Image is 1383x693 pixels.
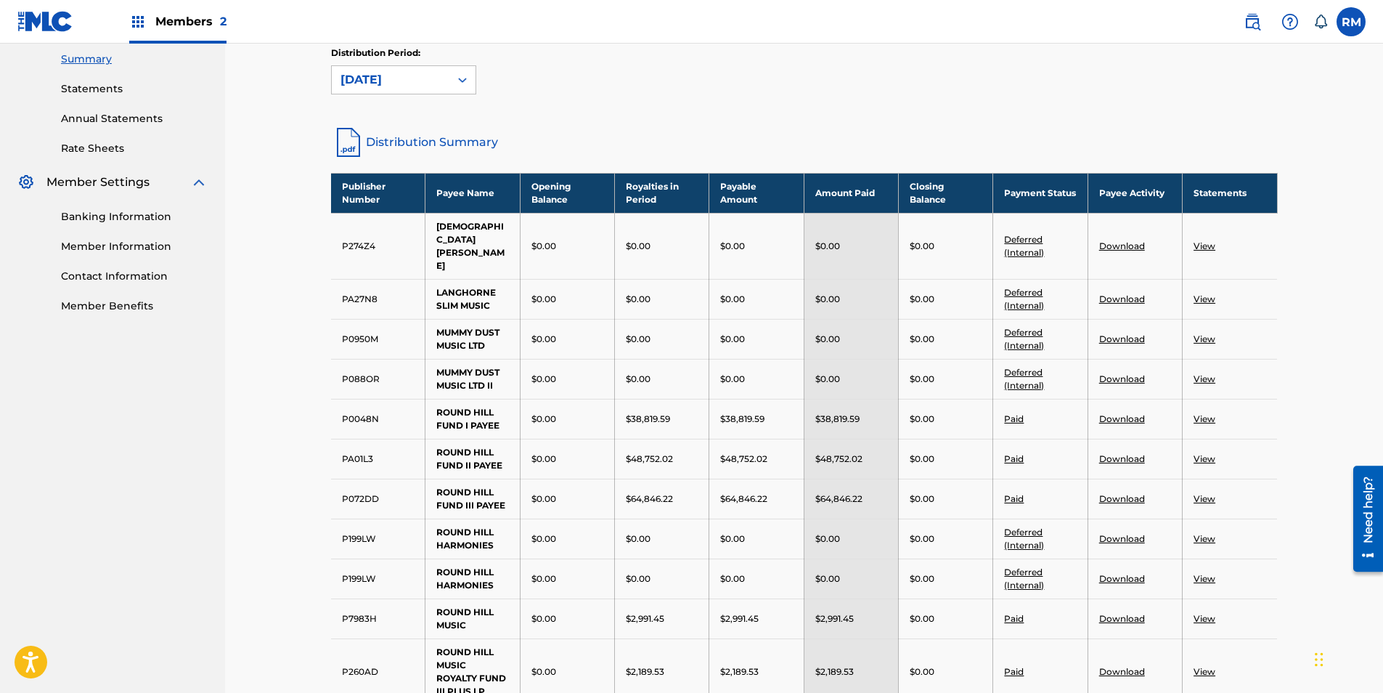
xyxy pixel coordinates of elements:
[910,240,934,253] p: $0.00
[993,173,1088,213] th: Payment Status
[1004,567,1044,591] a: Deferred (Internal)
[1244,13,1261,31] img: search
[331,479,425,519] td: P072DD
[61,299,208,314] a: Member Benefits
[425,399,520,439] td: ROUND HILL FUND I PAYEE
[1194,493,1215,504] a: View
[425,439,520,479] td: ROUND HILL FUND II PAYEE
[331,599,425,639] td: P7983H
[1004,413,1024,424] a: Paid
[815,373,840,386] p: $0.00
[1004,287,1044,311] a: Deferred (Internal)
[425,479,520,519] td: ROUND HILL FUND III PAYEE
[531,612,556,625] p: $0.00
[46,174,150,191] span: Member Settings
[61,111,208,126] a: Annual Statements
[626,333,650,346] p: $0.00
[1004,453,1024,464] a: Paid
[910,532,934,546] p: $0.00
[626,413,670,426] p: $38,819.59
[815,453,862,466] p: $48,752.02
[425,359,520,399] td: MUMMY DUST MUSIC LTD II
[220,15,227,28] span: 2
[331,359,425,399] td: P088OR
[331,559,425,599] td: P199LW
[531,532,556,546] p: $0.00
[910,493,934,506] p: $0.00
[720,532,745,546] p: $0.00
[910,333,934,346] p: $0.00
[804,173,898,213] th: Amount Paid
[1310,623,1383,693] div: Chat Widget
[899,173,993,213] th: Closing Balance
[815,293,840,306] p: $0.00
[331,519,425,559] td: P199LW
[815,240,840,253] p: $0.00
[709,173,804,213] th: Payable Amount
[1099,333,1145,344] a: Download
[720,240,745,253] p: $0.00
[425,279,520,319] td: LANGHORNE SLIM MUSIC
[1194,613,1215,624] a: View
[815,665,854,678] p: $2,189.53
[1004,327,1044,351] a: Deferred (Internal)
[910,665,934,678] p: $0.00
[340,71,441,89] div: [DATE]
[1183,173,1277,213] th: Statements
[626,240,650,253] p: $0.00
[626,293,650,306] p: $0.00
[1194,413,1215,424] a: View
[17,11,73,32] img: MLC Logo
[1004,666,1024,677] a: Paid
[155,13,227,30] span: Members
[1238,7,1267,36] a: Public Search
[331,125,1278,160] a: Distribution Summary
[17,174,35,191] img: Member Settings
[425,173,520,213] th: Payee Name
[61,269,208,284] a: Contact Information
[531,572,556,585] p: $0.00
[425,559,520,599] td: ROUND HILL HARMONIES
[626,665,664,678] p: $2,189.53
[425,319,520,359] td: MUMMY DUST MUSIC LTD
[1099,293,1145,304] a: Download
[1099,453,1145,464] a: Download
[531,413,556,426] p: $0.00
[129,13,147,31] img: Top Rightsholders
[425,599,520,639] td: ROUND HILL MUSIC
[1194,533,1215,544] a: View
[1004,527,1044,551] a: Deferred (Internal)
[1004,613,1024,624] a: Paid
[331,125,366,160] img: distribution-summary-pdf
[910,572,934,585] p: $0.00
[425,213,520,279] td: [DEMOGRAPHIC_DATA][PERSON_NAME]
[720,612,759,625] p: $2,991.45
[1099,413,1145,424] a: Download
[1194,293,1215,304] a: View
[531,240,556,253] p: $0.00
[1099,373,1145,384] a: Download
[331,46,476,60] p: Distribution Period:
[1194,373,1215,384] a: View
[910,612,934,625] p: $0.00
[1194,453,1215,464] a: View
[1099,533,1145,544] a: Download
[1088,173,1182,213] th: Payee Activity
[61,209,208,224] a: Banking Information
[720,333,745,346] p: $0.00
[61,52,208,67] a: Summary
[61,239,208,254] a: Member Information
[720,293,745,306] p: $0.00
[910,293,934,306] p: $0.00
[531,333,556,346] p: $0.00
[1099,573,1145,584] a: Download
[1194,333,1215,344] a: View
[626,532,650,546] p: $0.00
[1315,638,1323,681] div: Drag
[720,413,764,426] p: $38,819.59
[815,413,860,426] p: $38,819.59
[61,81,208,97] a: Statements
[1099,493,1145,504] a: Download
[720,572,745,585] p: $0.00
